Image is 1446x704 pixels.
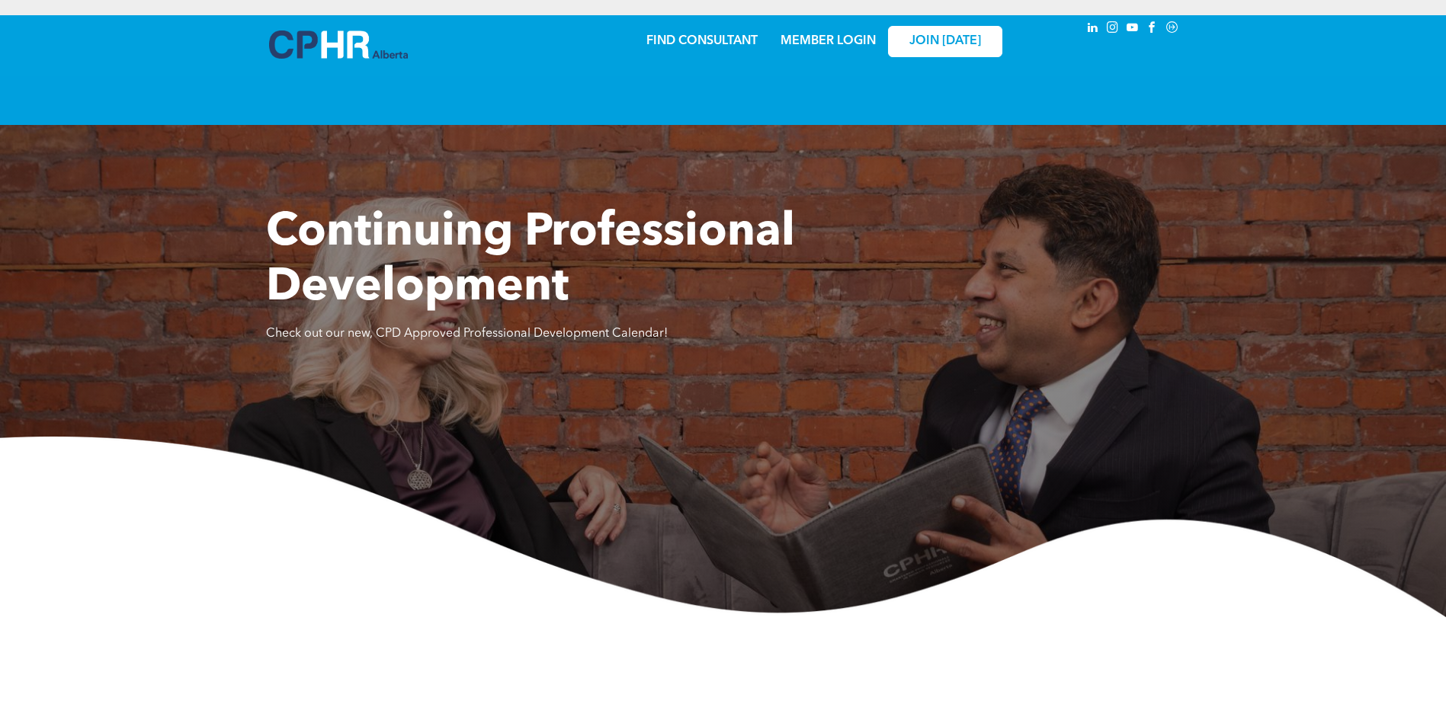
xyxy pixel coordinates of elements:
span: Continuing Professional Development [266,210,795,311]
span: JOIN [DATE] [909,34,981,49]
a: MEMBER LOGIN [781,35,876,47]
a: instagram [1105,19,1121,40]
a: JOIN [DATE] [888,26,1002,57]
img: A blue and white logo for cp alberta [269,30,408,59]
a: linkedin [1085,19,1101,40]
a: Social network [1164,19,1181,40]
a: FIND CONSULTANT [646,35,758,47]
a: facebook [1144,19,1161,40]
a: youtube [1124,19,1141,40]
span: Check out our new, CPD Approved Professional Development Calendar! [266,328,668,340]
